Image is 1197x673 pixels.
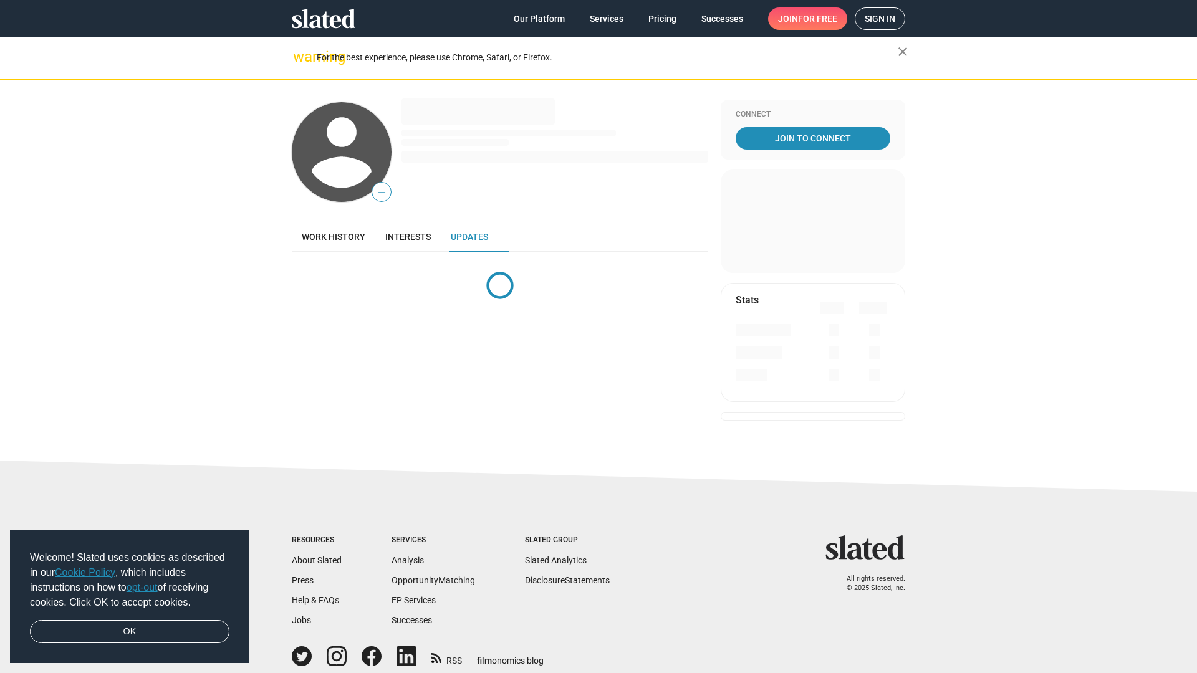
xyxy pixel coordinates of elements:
a: Our Platform [504,7,575,30]
a: dismiss cookie message [30,620,229,644]
span: Services [590,7,623,30]
a: Cookie Policy [55,567,115,578]
span: film [477,656,492,666]
div: For the best experience, please use Chrome, Safari, or Firefox. [317,49,898,66]
mat-card-title: Stats [736,294,759,307]
span: Updates [451,232,488,242]
a: filmonomics blog [477,645,544,667]
span: Our Platform [514,7,565,30]
a: RSS [431,647,462,667]
a: Analysis [392,555,424,565]
a: Work history [292,222,375,252]
div: Resources [292,535,342,545]
div: Services [392,535,475,545]
a: OpportunityMatching [392,575,475,585]
a: opt-out [127,582,158,593]
a: DisclosureStatements [525,575,610,585]
span: Interests [385,232,431,242]
a: Successes [691,7,753,30]
a: Sign in [855,7,905,30]
a: Successes [392,615,432,625]
a: About Slated [292,555,342,565]
span: Join [778,7,837,30]
span: Welcome! Slated uses cookies as described in our , which includes instructions on how to of recei... [30,550,229,610]
span: Join To Connect [738,127,888,150]
span: Work history [302,232,365,242]
span: for free [798,7,837,30]
a: Services [580,7,633,30]
a: Interests [375,222,441,252]
a: Slated Analytics [525,555,587,565]
mat-icon: warning [293,49,308,64]
span: Sign in [865,8,895,29]
div: Slated Group [525,535,610,545]
a: Join To Connect [736,127,890,150]
span: Pricing [648,7,676,30]
mat-icon: close [895,44,910,59]
a: Joinfor free [768,7,847,30]
a: Help & FAQs [292,595,339,605]
p: All rights reserved. © 2025 Slated, Inc. [834,575,905,593]
a: Pricing [638,7,686,30]
span: — [372,184,391,201]
a: EP Services [392,595,436,605]
a: Jobs [292,615,311,625]
a: Press [292,575,314,585]
div: Connect [736,110,890,120]
div: cookieconsent [10,530,249,664]
span: Successes [701,7,743,30]
a: Updates [441,222,498,252]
